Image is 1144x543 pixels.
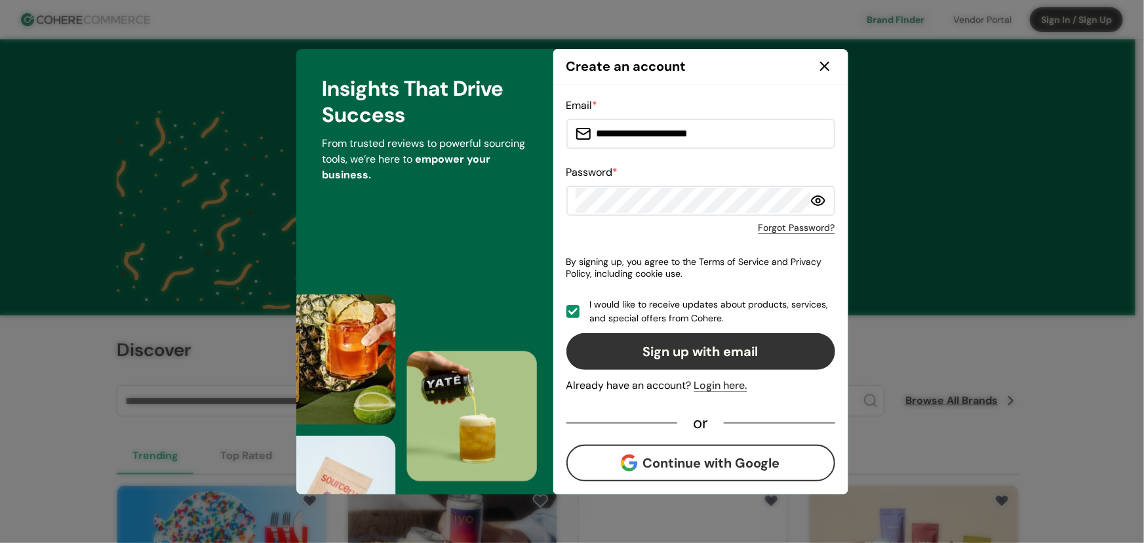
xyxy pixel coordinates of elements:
[694,378,747,393] div: Login here.
[590,298,835,325] span: I would like to receive updates about products, services, and special offers from Cohere.
[759,221,835,235] a: Forgot Password?
[566,165,618,179] label: Password
[323,136,527,183] p: From trusted reviews to powerful sourcing tools, we’re here to
[566,56,686,76] h2: Create an account
[677,417,724,429] div: or
[566,333,835,370] button: Sign up with email
[323,152,491,182] span: empower your business.
[566,445,835,481] button: Continue with Google
[566,378,835,393] div: Already have an account?
[566,251,835,285] p: By signing up, you agree to the Terms of Service and Privacy Policy, including cookie use.
[566,98,598,112] label: Email
[323,75,527,128] h3: Insights That Drive Success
